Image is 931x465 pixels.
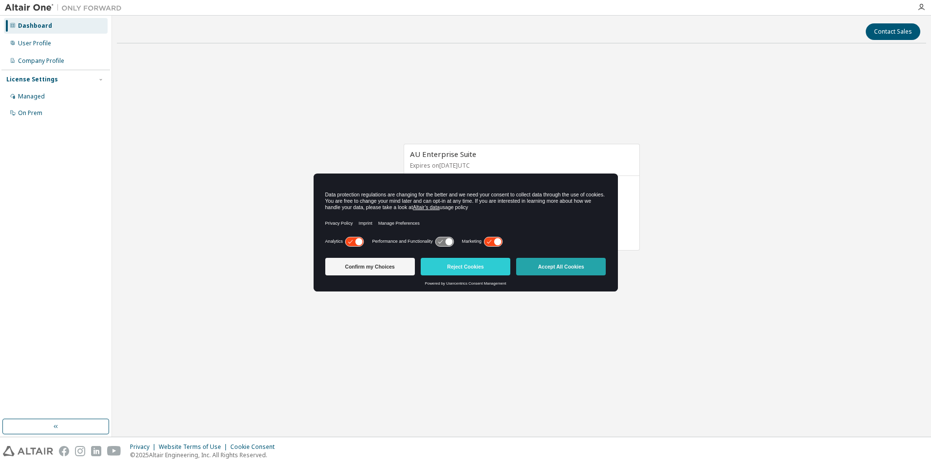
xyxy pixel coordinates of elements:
p: © 2025 Altair Engineering, Inc. All Rights Reserved. [130,451,280,459]
div: User Profile [18,39,51,47]
div: License Settings [6,76,58,83]
div: Privacy [130,443,159,451]
img: instagram.svg [75,446,85,456]
img: linkedin.svg [91,446,101,456]
img: youtube.svg [107,446,121,456]
div: Managed [18,93,45,100]
div: Dashboard [18,22,52,30]
span: AU Enterprise Suite [410,149,476,159]
p: Expires on [DATE] UTC [410,161,631,170]
div: On Prem [18,109,42,117]
img: facebook.svg [59,446,69,456]
div: Cookie Consent [230,443,280,451]
img: altair_logo.svg [3,446,53,456]
img: Altair One [5,3,127,13]
div: Company Profile [18,57,64,65]
div: Website Terms of Use [159,443,230,451]
button: Contact Sales [866,23,920,40]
